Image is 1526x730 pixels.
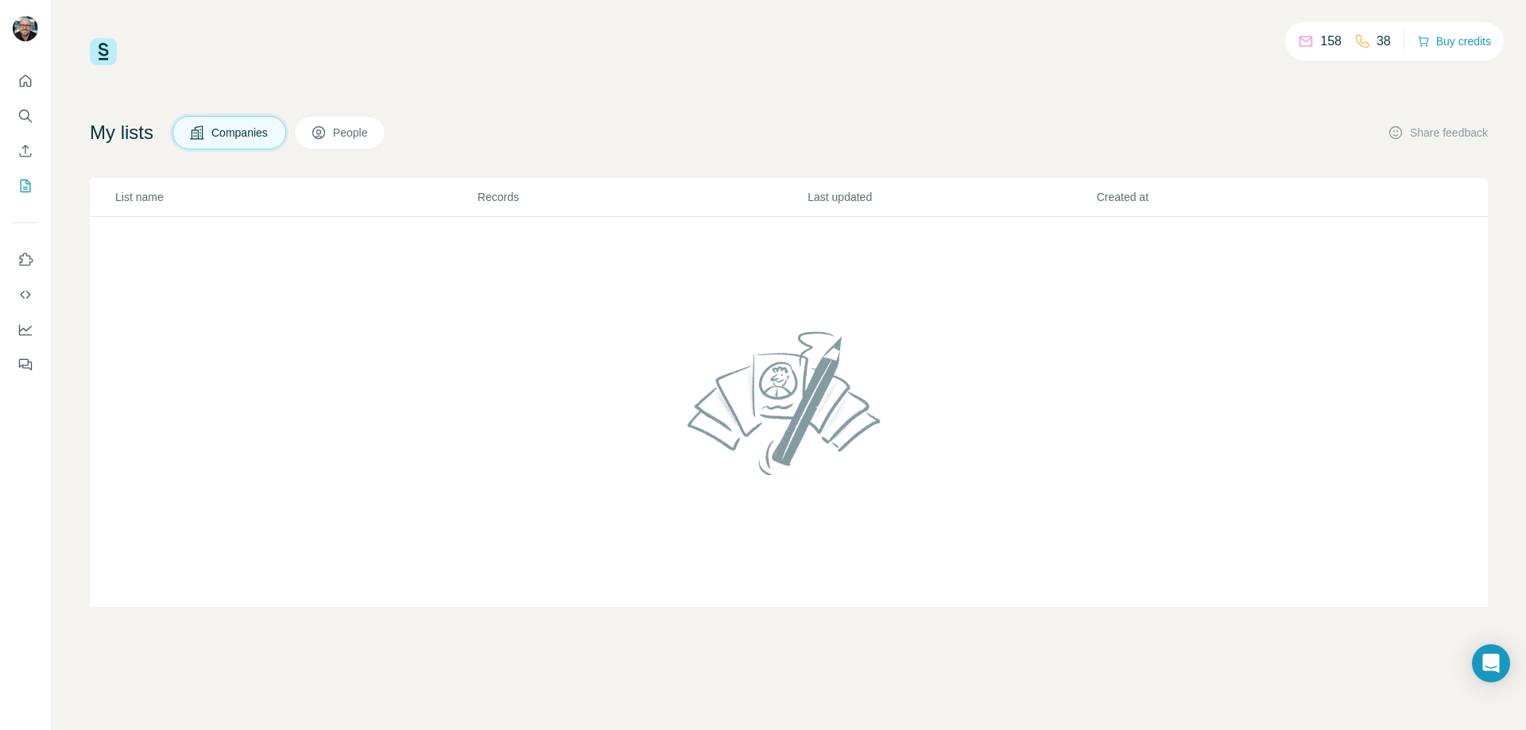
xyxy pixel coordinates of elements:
button: Search [13,102,38,130]
button: Feedback [13,350,38,379]
button: Use Surfe API [13,280,38,309]
button: Share feedback [1388,125,1488,141]
p: List name [115,189,476,205]
button: My lists [13,172,38,200]
div: Open Intercom Messenger [1472,644,1510,682]
span: Companies [211,125,269,141]
button: Buy credits [1417,30,1491,52]
p: 38 [1377,32,1391,51]
img: No lists found [681,318,897,488]
button: Use Surfe on LinkedIn [13,245,38,274]
button: Enrich CSV [13,137,38,165]
h4: My lists [90,120,153,145]
p: Created at [1097,189,1384,205]
img: Surfe Logo [90,38,117,65]
button: Dashboard [13,315,38,344]
img: Avatar [13,16,38,41]
p: Records [478,189,806,205]
p: 158 [1320,32,1342,51]
p: Last updated [808,189,1094,205]
button: Quick start [13,67,38,95]
span: People [333,125,370,141]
